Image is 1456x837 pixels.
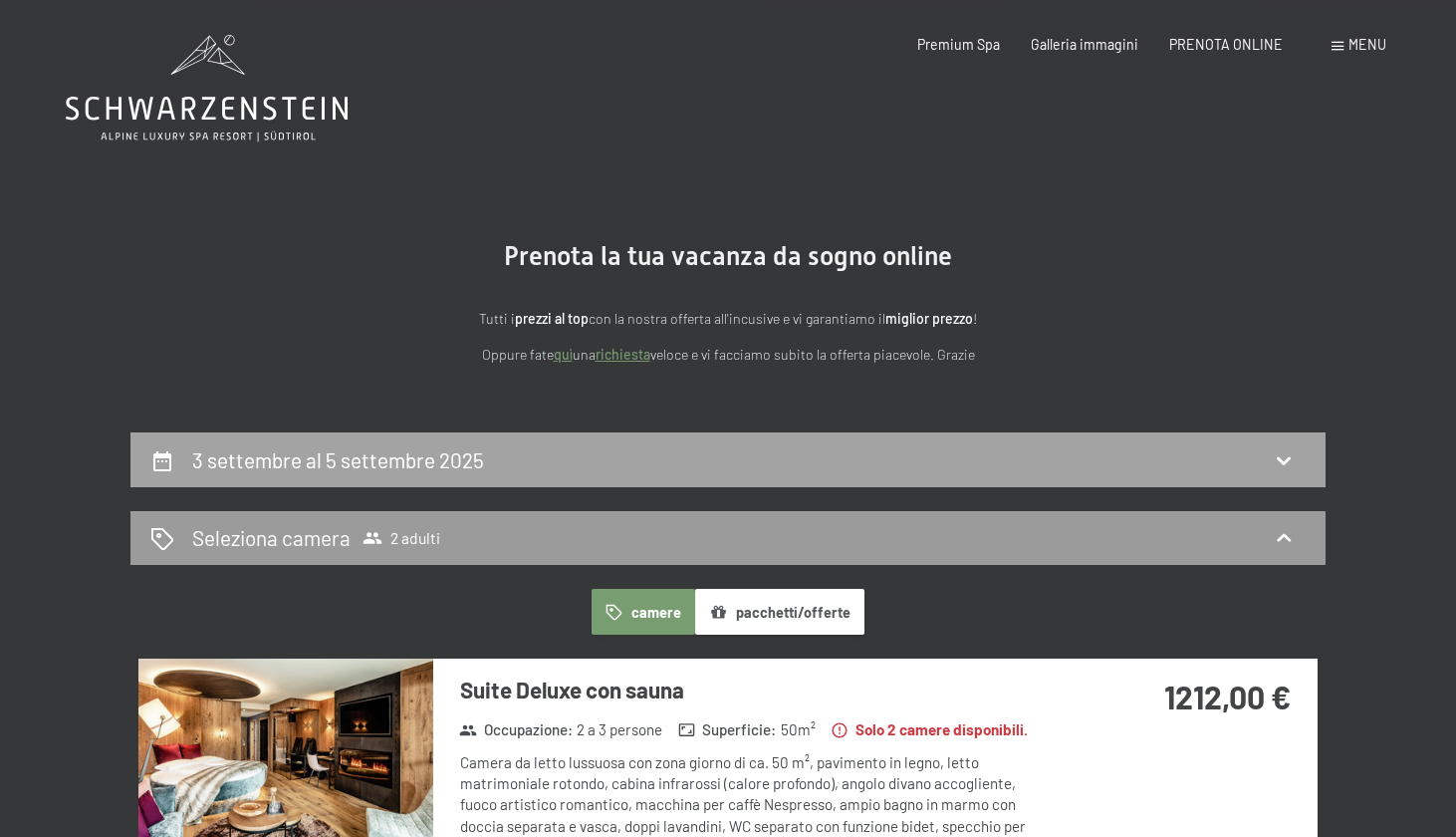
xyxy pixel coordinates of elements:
[192,447,484,472] h2: 3 settembre al 5 settembre 2025
[1164,678,1291,715] strong: 1212,00 €
[885,310,973,327] strong: miglior prezzo
[1031,36,1138,53] a: Galleria immagini
[596,346,650,363] a: richiesta
[1169,36,1283,53] a: PRENOTA ONLINE
[460,675,1053,705] h3: Suite Deluxe con sauna
[831,719,1028,740] strong: Solo 2 camere disponibili.
[695,589,864,635] button: pacchetti/offerte
[504,241,952,271] span: Prenota la tua vacanza da sogno online
[459,719,573,740] strong: Occupazione :
[917,36,1000,53] a: Premium Spa
[592,589,695,635] button: camere
[290,344,1166,367] p: Oppure fate una veloce e vi facciamo subito la offerta piacevole. Grazie
[363,528,440,548] span: 2 adulti
[781,719,816,740] span: 50 m²
[678,719,777,740] strong: Superficie :
[192,523,351,552] h2: Seleziona camera
[1348,36,1386,53] span: Menu
[515,310,589,327] strong: prezzi al top
[290,308,1166,331] p: Tutti i con la nostra offerta all'incusive e vi garantiamo il !
[554,346,573,363] a: quì
[577,719,662,740] span: 2 a 3 persone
